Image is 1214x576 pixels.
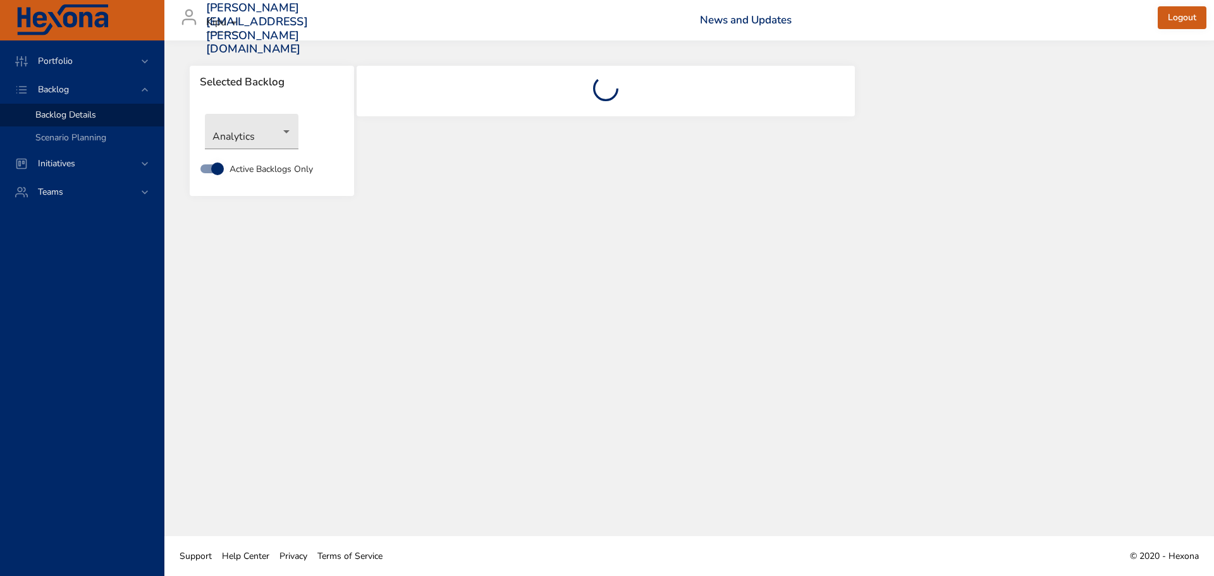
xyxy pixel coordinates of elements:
[15,4,110,36] img: Hexona
[217,542,274,570] a: Help Center
[279,550,307,562] span: Privacy
[175,542,217,570] a: Support
[1168,10,1196,26] span: Logout
[28,83,79,95] span: Backlog
[205,114,298,149] div: Analytics
[180,550,212,562] span: Support
[28,55,83,67] span: Portfolio
[206,1,308,56] h3: [PERSON_NAME][EMAIL_ADDRESS][PERSON_NAME][DOMAIN_NAME]
[317,550,383,562] span: Terms of Service
[28,186,73,198] span: Teams
[230,162,313,176] span: Active Backlogs Only
[1130,550,1199,562] span: © 2020 - Hexona
[35,132,106,144] span: Scenario Planning
[206,13,242,33] div: Kipu
[35,109,96,121] span: Backlog Details
[312,542,388,570] a: Terms of Service
[700,13,792,27] a: News and Updates
[222,550,269,562] span: Help Center
[274,542,312,570] a: Privacy
[200,76,344,89] span: Selected Backlog
[28,157,85,169] span: Initiatives
[1158,6,1206,30] button: Logout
